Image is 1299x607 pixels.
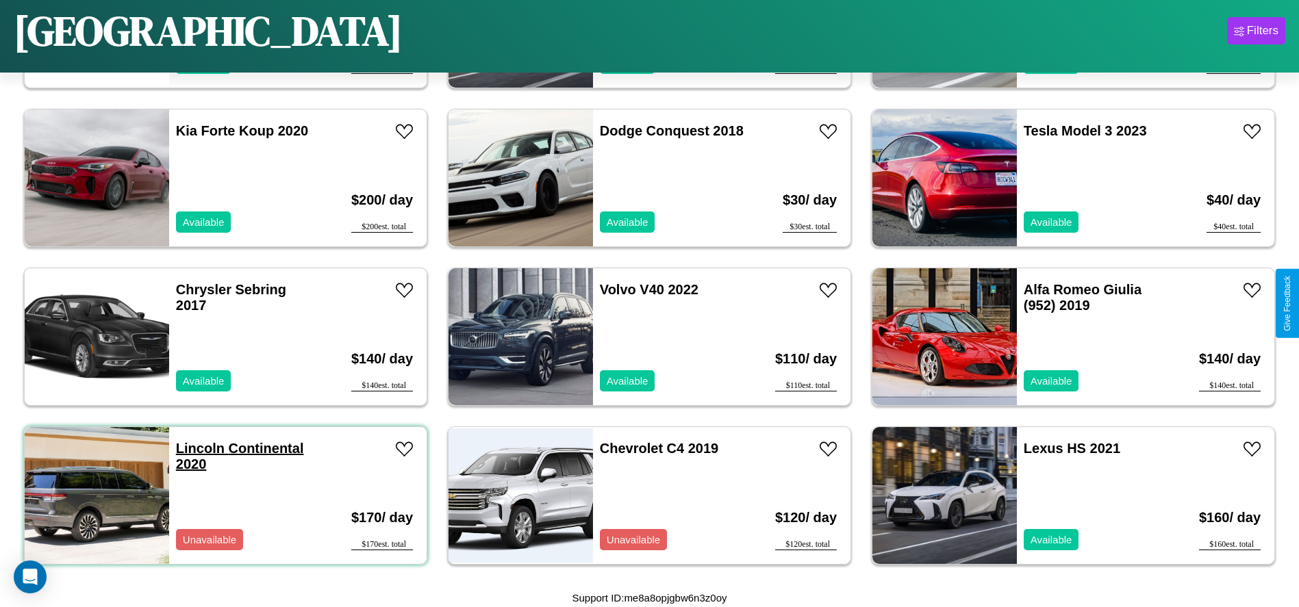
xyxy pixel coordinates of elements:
p: Unavailable [607,530,660,549]
div: $ 140 est. total [351,380,413,391]
p: Available [1031,372,1072,390]
div: $ 160 est. total [1199,539,1261,550]
h3: $ 140 / day [1199,337,1261,380]
h1: [GEOGRAPHIC_DATA] [14,3,403,59]
p: Available [1031,530,1072,549]
div: $ 40 est. total [1207,222,1261,233]
h3: $ 110 / day [775,337,837,380]
a: Tesla Model 3 2023 [1024,123,1147,138]
h3: $ 120 / day [775,496,837,539]
a: Chrysler Sebring 2017 [176,282,286,313]
div: Give Feedback [1283,276,1292,331]
a: Dodge Conquest 2018 [600,123,744,138]
a: Lexus HS 2021 [1024,441,1120,456]
div: $ 30 est. total [783,222,837,233]
h3: $ 160 / day [1199,496,1261,539]
h3: $ 140 / day [351,337,413,380]
a: Chevrolet C4 2019 [600,441,718,456]
p: Available [1031,213,1072,231]
div: $ 170 est. total [351,539,413,550]
button: Filters [1227,17,1285,44]
div: Filters [1247,24,1278,38]
p: Support ID: me8a8opjgbw6n3z0oy [572,589,727,607]
a: Kia Forte Koup 2020 [176,123,308,138]
p: Available [183,372,225,390]
div: $ 110 est. total [775,380,837,391]
p: Unavailable [183,530,236,549]
div: $ 120 est. total [775,539,837,550]
div: Open Intercom Messenger [14,560,47,593]
h3: $ 170 / day [351,496,413,539]
p: Available [183,213,225,231]
a: Volvo V40 2022 [600,282,698,297]
h3: $ 200 / day [351,179,413,222]
div: $ 200 est. total [351,222,413,233]
div: $ 140 est. total [1199,380,1261,391]
a: Lincoln Continental 2020 [176,441,304,472]
h3: $ 40 / day [1207,179,1261,222]
h3: $ 30 / day [783,179,837,222]
p: Available [607,372,648,390]
a: Alfa Romeo Giulia (952) 2019 [1024,282,1142,313]
p: Available [607,213,648,231]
